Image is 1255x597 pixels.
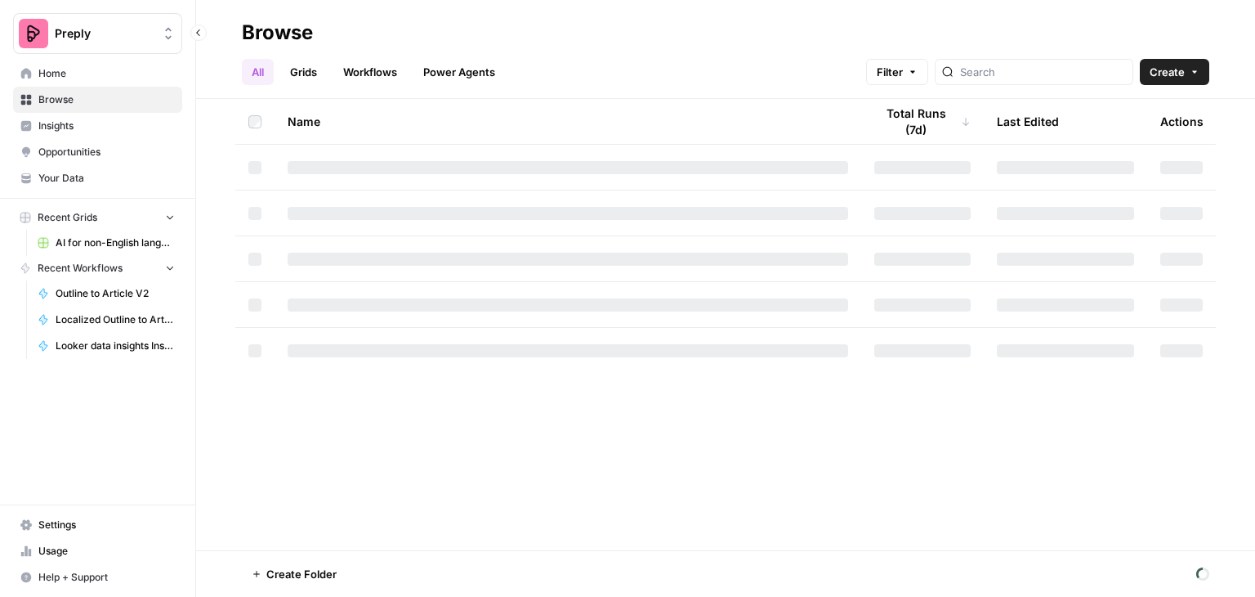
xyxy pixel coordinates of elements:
[56,312,175,327] span: Localized Outline to Article
[242,20,313,46] div: Browse
[13,61,182,87] a: Home
[13,139,182,165] a: Opportunities
[242,59,274,85] a: All
[413,59,505,85] a: Power Agents
[30,230,182,256] a: AI for non-English languages
[38,261,123,276] span: Recent Workflows
[13,13,182,54] button: Workspace: Preply
[30,333,182,359] a: Looker data insights Insertion
[38,66,175,81] span: Home
[38,544,175,559] span: Usage
[38,570,175,585] span: Help + Support
[1160,99,1204,144] div: Actions
[38,518,175,532] span: Settings
[56,236,175,250] span: AI for non-English languages
[38,210,97,225] span: Recent Grids
[30,281,182,307] a: Outline to Article V2
[333,59,407,85] a: Workflows
[13,256,182,281] button: Recent Workflows
[1150,64,1185,80] span: Create
[38,171,175,186] span: Your Data
[13,564,182,590] button: Help + Support
[997,99,1059,144] div: Last Edited
[13,165,182,191] a: Your Data
[13,512,182,538] a: Settings
[13,205,182,230] button: Recent Grids
[13,87,182,113] a: Browse
[38,145,175,159] span: Opportunities
[13,113,182,139] a: Insights
[56,286,175,301] span: Outline to Article V2
[866,59,928,85] button: Filter
[874,99,971,144] div: Total Runs (7d)
[55,25,154,42] span: Preply
[38,119,175,133] span: Insights
[56,339,175,353] span: Looker data insights Insertion
[1140,59,1209,85] button: Create
[242,561,346,587] button: Create Folder
[288,99,848,144] div: Name
[266,566,337,582] span: Create Folder
[13,538,182,564] a: Usage
[19,19,48,48] img: Preply Logo
[30,307,182,333] a: Localized Outline to Article
[280,59,327,85] a: Grids
[38,92,175,107] span: Browse
[877,64,903,80] span: Filter
[960,64,1126,80] input: Search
